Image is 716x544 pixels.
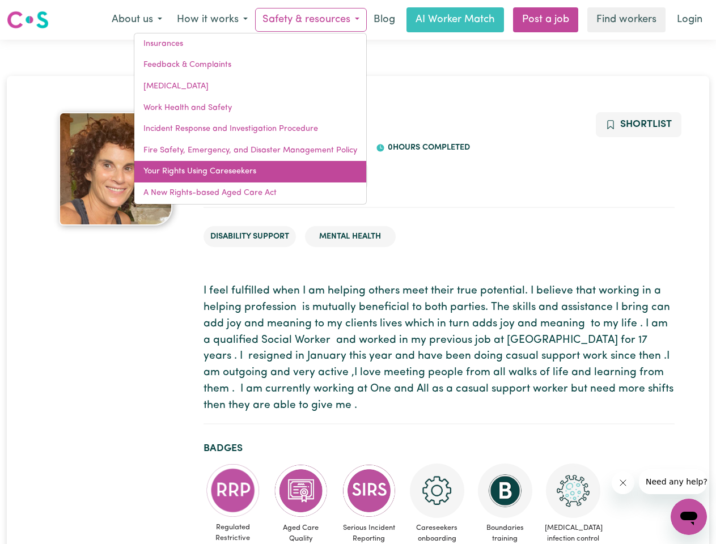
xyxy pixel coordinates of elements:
img: CS Academy: COVID-19 Infection Control Training course completed [546,464,600,518]
img: Belinda [59,112,172,226]
a: Belinda's profile picture' [42,112,190,226]
span: 0 hours completed [385,143,470,152]
a: Work Health and Safety [134,97,366,119]
button: About us [104,8,170,32]
li: Disability Support [204,226,296,248]
iframe: Button to launch messaging window [671,499,707,535]
a: Blog [367,7,402,32]
a: Incident Response and Investigation Procedure [134,118,366,140]
span: Shortlist [620,120,672,129]
img: CS Academy: Boundaries in care and support work course completed [478,464,532,518]
iframe: Message from company [639,469,707,494]
a: Insurances [134,33,366,55]
a: AI Worker Match [406,7,504,32]
a: Feedback & Complaints [134,54,366,76]
li: Mental Health [305,226,396,248]
img: CS Academy: Careseekers Onboarding course completed [410,464,464,518]
h2: Badges [204,443,675,454]
iframe: Close message [612,471,634,494]
div: Safety & resources [134,33,367,205]
img: CS Academy: Serious Incident Reporting Scheme course completed [342,464,396,518]
p: I feel fulfilled when I am helping others meet their true potential. I believe that working in a ... [204,283,675,414]
a: [MEDICAL_DATA] [134,76,366,97]
a: Find workers [587,7,666,32]
a: Login [670,7,709,32]
a: Your Rights Using Careseekers [134,161,366,182]
a: A New Rights-based Aged Care Act [134,182,366,204]
img: CS Academy: Regulated Restrictive Practices course completed [206,464,260,517]
a: Careseekers logo [7,7,49,33]
img: Careseekers logo [7,10,49,30]
a: Fire Safety, Emergency, and Disaster Management Policy [134,140,366,161]
button: Add to shortlist [596,112,681,137]
button: Safety & resources [255,8,367,32]
button: How it works [170,8,255,32]
a: Post a job [513,7,578,32]
span: Need any help? [7,8,69,17]
img: CS Academy: Aged Care Quality Standards & Code of Conduct course completed [274,464,328,518]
